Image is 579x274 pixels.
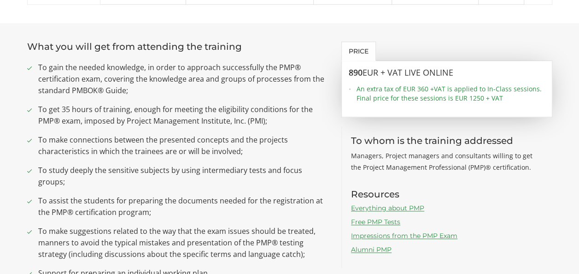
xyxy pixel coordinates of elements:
span: An extra tax of EUR 360 +VAT is applied to In-Class sessions. Final price for these sessions is E... [357,84,545,103]
span: To assist the students for preparing the documents needed for the registration at the PMP® certif... [38,195,328,218]
span: EUR + VAT LIVE ONLINE [363,67,453,78]
a: Free PMP Tests [351,218,400,226]
span: To make suggestions related to the way that the exam issues should be treated, manners to avoid t... [38,226,328,260]
a: Everything about PMP [351,204,424,212]
a: Price [341,42,376,61]
a: Impressions from the PMP Exam [351,232,457,240]
h3: What you will get from attending the training [27,42,328,52]
span: To study deeply the sensitive subjects by using intermediary tests and focus groups; [38,165,328,188]
span: To get 35 hours of training, enough for meeting the eligibility conditions for the PMP® exam, imp... [38,104,328,127]
p: Managers, Project managers and consultants willing to get the Project Management Professional (PM... [351,150,543,173]
h3: Resources [351,189,543,199]
h3: To whom is the training addressed [351,136,543,146]
span: To make connections between the presented concepts and the projects characteristics in which the ... [38,134,328,157]
h3: 890 [349,68,545,77]
span: To gain the needed knowledge, in order to approach successfully the PMP® certification exam, cove... [38,62,328,96]
a: Alumni PMP [351,245,392,254]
